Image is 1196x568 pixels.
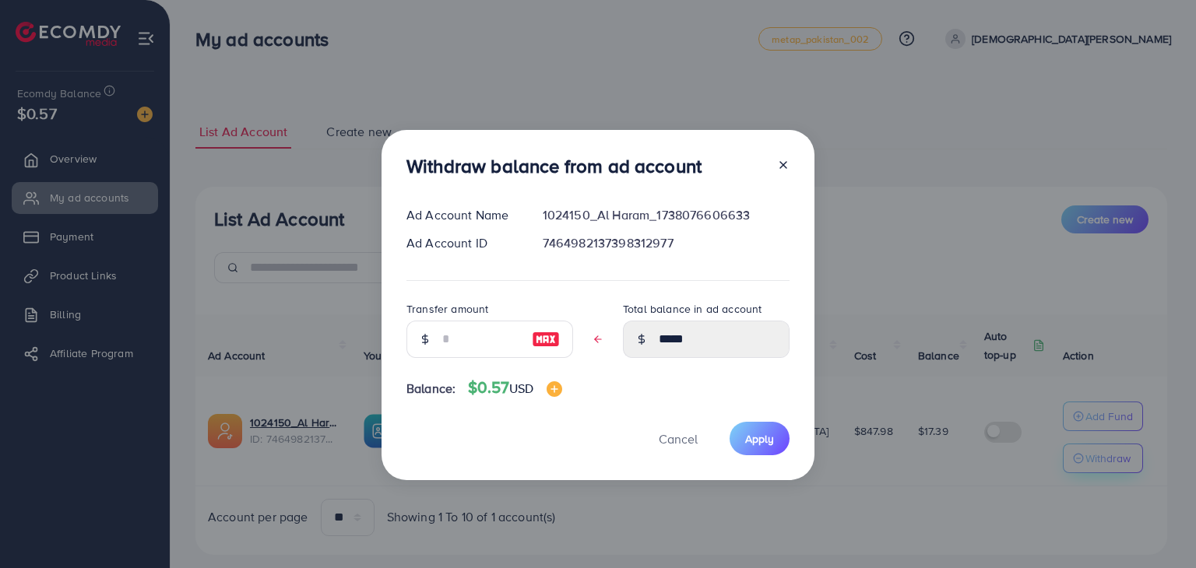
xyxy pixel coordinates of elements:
h4: $0.57 [468,378,561,398]
span: USD [509,380,533,397]
h3: Withdraw balance from ad account [406,155,702,177]
button: Apply [730,422,790,455]
div: Ad Account ID [394,234,530,252]
span: Apply [745,431,774,447]
img: image [532,330,560,349]
div: 7464982137398312977 [530,234,802,252]
div: 1024150_Al Haram_1738076606633 [530,206,802,224]
span: Cancel [659,430,698,447]
iframe: Chat [1130,498,1184,556]
button: Cancel [639,422,717,455]
label: Total balance in ad account [623,301,762,317]
label: Transfer amount [406,301,488,317]
img: image [547,381,562,397]
span: Balance: [406,380,456,398]
div: Ad Account Name [394,206,530,224]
